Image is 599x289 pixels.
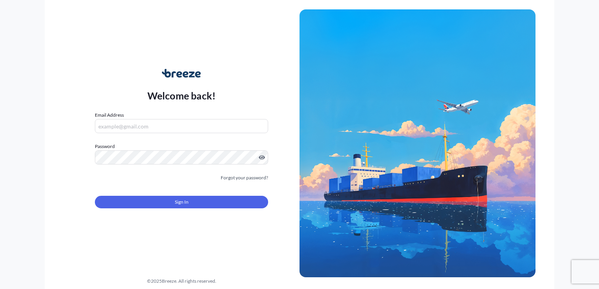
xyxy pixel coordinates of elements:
span: Sign In [175,198,189,206]
label: Password [95,143,268,150]
div: © 2025 Breeze. All rights reserved. [64,277,299,285]
p: Welcome back! [147,89,216,102]
a: Forgot your password? [221,174,268,182]
button: Show password [259,154,265,161]
img: Ship illustration [299,9,535,277]
input: example@gmail.com [95,119,268,133]
label: Email Address [95,111,124,119]
button: Sign In [95,196,268,208]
